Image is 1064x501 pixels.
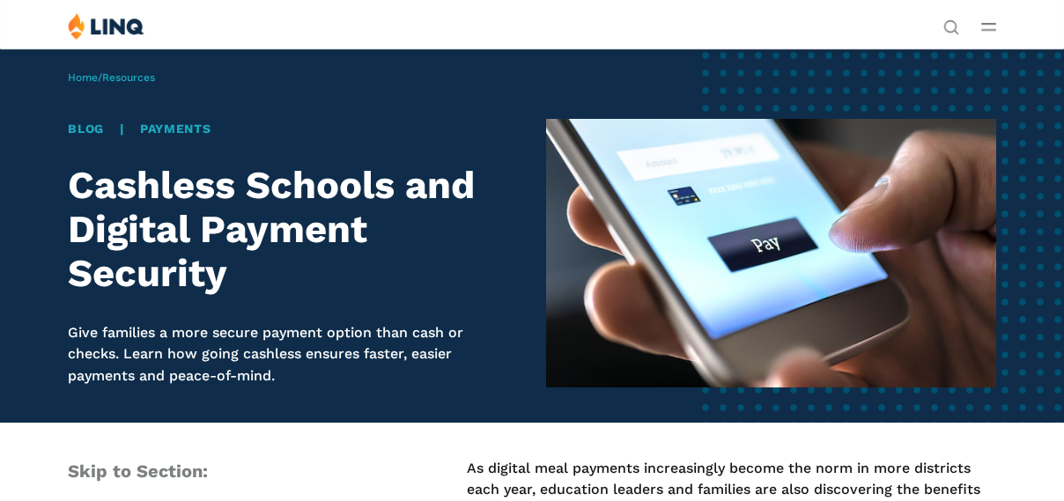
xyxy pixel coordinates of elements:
img: Mobile phone screen showing cashless payment [546,119,996,387]
button: Open Search Bar [943,18,959,33]
span: / [68,71,155,84]
p: Give families a more secure payment option than cash or checks. Learn how going cashless ensures ... [68,322,518,387]
div: | [68,120,518,138]
img: LINQ | K‑12 Software [68,12,144,40]
a: Resources [102,71,155,84]
nav: Utility Navigation [943,12,959,33]
a: Blog [68,122,104,136]
a: Home [68,71,98,84]
a: Payments [140,122,211,136]
h1: Cashless Schools and Digital Payment Security [68,163,518,295]
span: Skip to Section: [68,460,208,482]
button: Open Main Menu [981,17,996,36]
